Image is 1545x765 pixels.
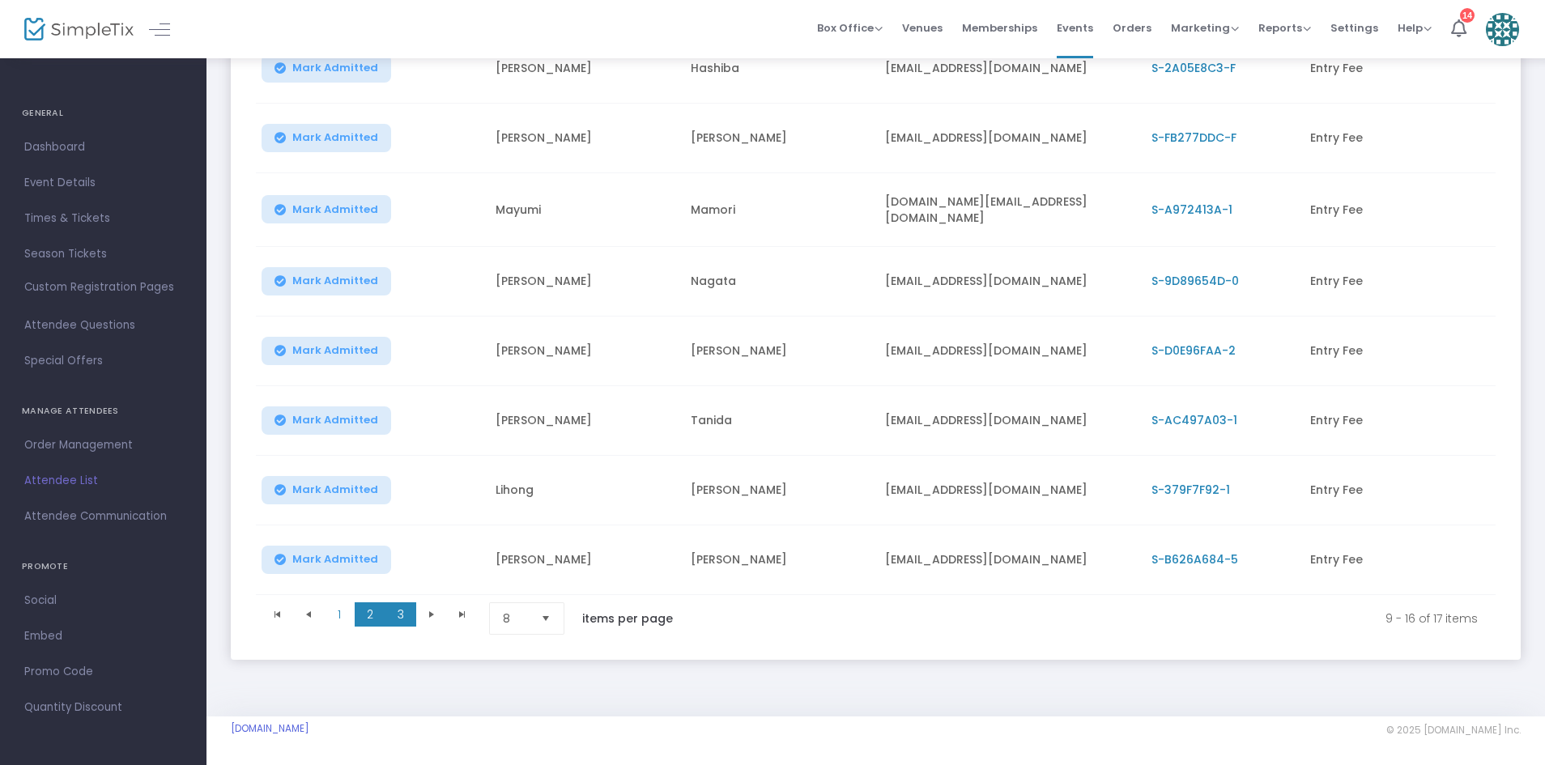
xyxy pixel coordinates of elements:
td: Mamori [681,173,876,247]
h4: MANAGE ATTENDEES [22,395,185,427]
button: Select [534,603,557,634]
span: Embed [24,626,182,647]
button: Mark Admitted [262,337,391,365]
td: Entry Fee [1300,525,1496,595]
span: Mark Admitted [292,62,378,74]
td: Entry Fee [1300,386,1496,456]
span: S-9D89654D-0 [1151,273,1239,289]
span: Mark Admitted [292,553,378,566]
span: Marketing [1171,20,1239,36]
span: Orders [1113,7,1151,49]
span: Mark Admitted [292,203,378,216]
span: Mark Admitted [292,131,378,144]
td: [DOMAIN_NAME][EMAIL_ADDRESS][DOMAIN_NAME] [875,173,1141,247]
span: Order Management [24,435,182,456]
span: Dashboard [24,137,182,158]
button: Mark Admitted [262,195,391,223]
span: Promo Code [24,661,182,682]
td: Nagata [681,247,876,317]
span: Mark Admitted [292,274,378,287]
span: S-FB277DDC-F [1151,130,1236,146]
span: Go to the first page [262,602,293,627]
span: S-B626A684-5 [1151,551,1238,567]
span: Reports [1258,20,1311,36]
span: Page 3 [385,602,416,627]
td: Entry Fee [1300,104,1496,173]
button: Mark Admitted [262,54,391,83]
td: Entry Fee [1300,317,1496,386]
span: S-D0E96FAA-2 [1151,342,1236,359]
span: Go to the last page [456,608,469,621]
span: Quantity Discount [24,697,182,718]
span: S-379F7F92-1 [1151,482,1230,498]
span: © 2025 [DOMAIN_NAME] Inc. [1386,724,1521,737]
span: S-2A05E8C3-F [1151,60,1236,76]
button: Mark Admitted [262,476,391,504]
span: Attendee Questions [24,315,182,336]
span: Go to the last page [447,602,478,627]
span: Attendee List [24,470,182,491]
td: [PERSON_NAME] [681,317,876,386]
td: Entry Fee [1300,173,1496,247]
td: [PERSON_NAME] [681,525,876,595]
div: 14 [1460,8,1475,23]
span: Memberships [962,7,1037,49]
button: Mark Admitted [262,267,391,295]
td: Lihong [486,456,681,525]
td: [EMAIL_ADDRESS][DOMAIN_NAME] [875,247,1141,317]
td: Tanida [681,386,876,456]
td: [PERSON_NAME] [681,104,876,173]
td: [PERSON_NAME] [486,525,681,595]
td: [EMAIL_ADDRESS][DOMAIN_NAME] [875,317,1141,386]
td: [EMAIL_ADDRESS][DOMAIN_NAME] [875,34,1141,104]
span: Go to the previous page [302,608,315,621]
span: Custom Registration Pages [24,279,174,295]
span: S-A972413A-1 [1151,202,1232,218]
td: [EMAIL_ADDRESS][DOMAIN_NAME] [875,104,1141,173]
td: Entry Fee [1300,456,1496,525]
button: Mark Admitted [262,546,391,574]
td: [PERSON_NAME] [486,247,681,317]
span: Season Tickets [24,244,182,265]
span: S-AC497A03-1 [1151,412,1237,428]
span: Times & Tickets [24,208,182,229]
td: [EMAIL_ADDRESS][DOMAIN_NAME] [875,525,1141,595]
td: [PERSON_NAME] [486,386,681,456]
span: Go to the next page [416,602,447,627]
span: Venues [902,7,943,49]
td: [EMAIL_ADDRESS][DOMAIN_NAME] [875,456,1141,525]
td: [PERSON_NAME] [681,456,876,525]
a: [DOMAIN_NAME] [231,722,309,735]
button: Mark Admitted [262,124,391,152]
span: Mark Admitted [292,344,378,357]
span: Box Office [817,20,883,36]
td: [EMAIL_ADDRESS][DOMAIN_NAME] [875,386,1141,456]
td: [PERSON_NAME] [486,104,681,173]
span: Go to the previous page [293,602,324,627]
td: Hashiba [681,34,876,104]
td: Mayumi [486,173,681,247]
span: Page 2 [355,602,385,627]
h4: PROMOTE [22,550,185,583]
button: Mark Admitted [262,406,391,435]
span: Page 1 [324,602,355,627]
span: Event Details [24,172,182,193]
span: Go to the next page [425,608,438,621]
td: [PERSON_NAME] [486,34,681,104]
span: Events [1057,7,1093,49]
label: items per page [582,610,673,627]
span: Special Offers [24,351,182,372]
span: Attendee Communication [24,506,182,527]
h4: GENERAL [22,97,185,130]
td: Entry Fee [1300,247,1496,317]
span: Go to the first page [271,608,284,621]
kendo-pager-info: 9 - 16 of 17 items [707,602,1478,635]
span: 8 [503,610,528,627]
span: Mark Admitted [292,414,378,427]
td: [PERSON_NAME] [486,317,681,386]
span: Social [24,590,182,611]
td: Entry Fee [1300,34,1496,104]
span: Settings [1330,7,1378,49]
span: Help [1398,20,1432,36]
span: Mark Admitted [292,483,378,496]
